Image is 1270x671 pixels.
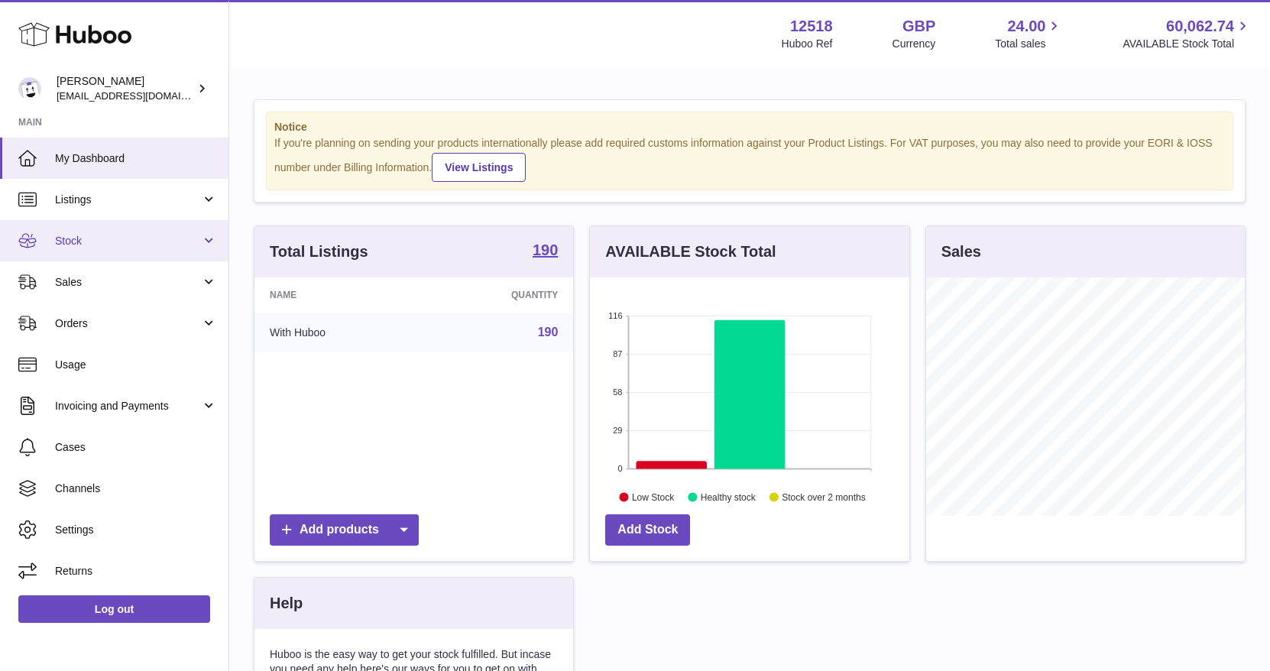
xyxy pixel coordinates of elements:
[57,74,194,103] div: [PERSON_NAME]
[782,37,833,51] div: Huboo Ref
[254,313,423,352] td: With Huboo
[893,37,936,51] div: Currency
[55,523,217,537] span: Settings
[55,151,217,166] span: My Dashboard
[614,349,623,358] text: 87
[18,77,41,100] img: caitlin@fancylamp.co
[902,16,935,37] strong: GBP
[274,136,1225,182] div: If you're planning on sending your products internationally please add required customs informati...
[55,275,201,290] span: Sales
[605,241,776,262] h3: AVAILABLE Stock Total
[55,193,201,207] span: Listings
[605,514,690,546] a: Add Stock
[632,491,675,502] text: Low Stock
[270,241,368,262] h3: Total Listings
[538,326,559,339] a: 190
[270,514,419,546] a: Add products
[57,89,225,102] span: [EMAIL_ADDRESS][DOMAIN_NAME]
[782,491,866,502] text: Stock over 2 months
[533,242,558,261] a: 190
[55,564,217,579] span: Returns
[254,277,423,313] th: Name
[608,311,622,320] text: 116
[1007,16,1045,37] span: 24.00
[18,595,210,623] a: Log out
[274,120,1225,135] strong: Notice
[423,277,573,313] th: Quantity
[790,16,833,37] strong: 12518
[55,481,217,496] span: Channels
[55,316,201,331] span: Orders
[995,37,1063,51] span: Total sales
[432,153,526,182] a: View Listings
[270,593,303,614] h3: Help
[1166,16,1234,37] span: 60,062.74
[1123,16,1252,51] a: 60,062.74 AVAILABLE Stock Total
[618,464,623,473] text: 0
[995,16,1063,51] a: 24.00 Total sales
[614,387,623,397] text: 58
[614,426,623,435] text: 29
[533,242,558,258] strong: 190
[55,358,217,372] span: Usage
[55,399,201,413] span: Invoicing and Payments
[1123,37,1252,51] span: AVAILABLE Stock Total
[55,440,217,455] span: Cases
[701,491,756,502] text: Healthy stock
[941,241,981,262] h3: Sales
[55,234,201,248] span: Stock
